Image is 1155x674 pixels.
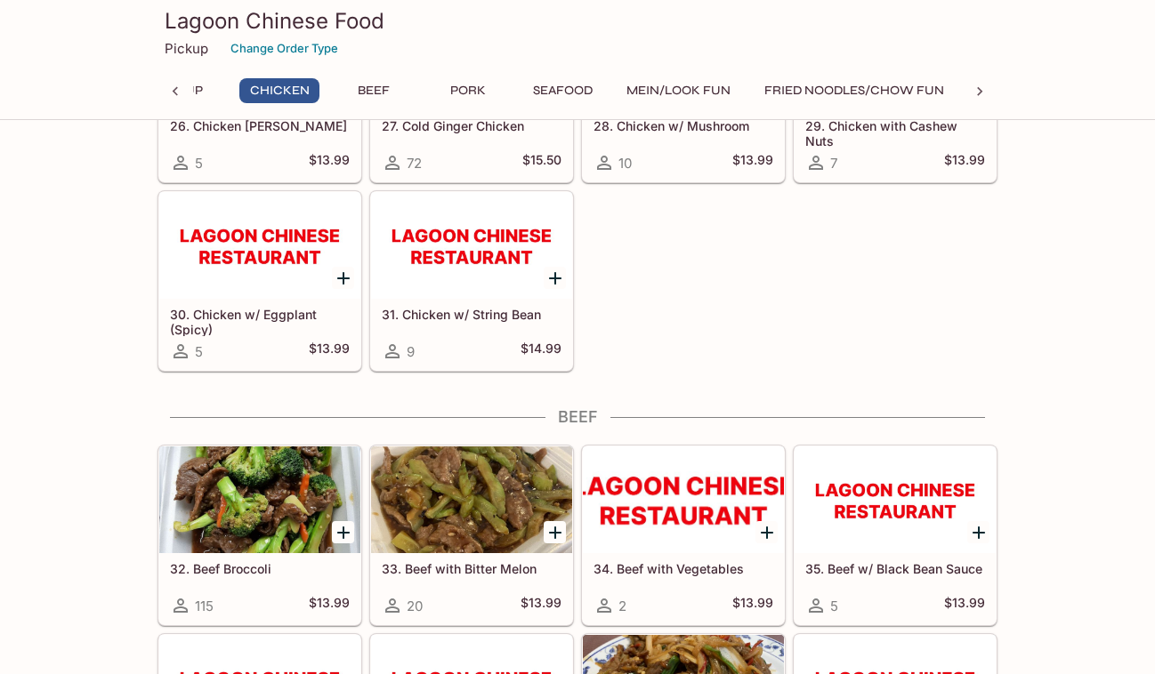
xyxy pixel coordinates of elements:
[794,445,997,625] a: 35. Beef w/ Black Bean Sauce5$13.99
[805,118,985,148] h5: 29. Chicken with Cashew Nuts
[830,155,837,172] span: 7
[382,561,561,576] h5: 33. Beef with Bitter Melon
[944,595,985,616] h5: $13.99
[795,446,996,553] div: 35. Beef w/ Black Bean Sauce
[732,595,773,616] h5: $13.99
[239,78,319,103] button: Chicken
[805,561,985,576] h5: 35. Beef w/ Black Bean Sauce
[309,595,350,616] h5: $13.99
[583,446,784,553] div: 34. Beef with Vegetables
[195,343,203,360] span: 5
[309,341,350,362] h5: $13.99
[371,446,572,553] div: 33. Beef with Bitter Melon
[407,343,415,360] span: 9
[594,561,773,576] h5: 34. Beef with Vegetables
[618,155,632,172] span: 10
[165,7,990,35] h3: Lagoon Chinese Food
[334,78,414,103] button: Beef
[195,598,214,614] span: 115
[158,445,361,625] a: 32. Beef Broccoli115$13.99
[159,192,360,299] div: 30. Chicken w/ Eggplant (Spicy)
[165,40,208,57] p: Pickup
[170,561,350,576] h5: 32. Beef Broccoli
[428,78,508,103] button: Pork
[617,78,740,103] button: Mein/Look Fun
[755,521,778,543] button: Add 34. Beef with Vegetables
[522,78,602,103] button: Seafood
[521,595,561,616] h5: $13.99
[944,152,985,173] h5: $13.99
[522,152,561,173] h5: $15.50
[370,445,573,625] a: 33. Beef with Bitter Melon20$13.99
[830,598,838,614] span: 5
[222,35,346,62] button: Change Order Type
[732,152,773,173] h5: $13.99
[158,191,361,371] a: 30. Chicken w/ Eggplant (Spicy)5$13.99
[170,118,350,133] h5: 26. Chicken [PERSON_NAME]
[309,152,350,173] h5: $13.99
[594,118,773,133] h5: 28. Chicken w/ Mushroom
[521,341,561,362] h5: $14.99
[332,267,354,289] button: Add 30. Chicken w/ Eggplant (Spicy)
[157,407,997,427] h4: Beef
[382,307,561,322] h5: 31. Chicken w/ String Bean
[407,598,423,614] span: 20
[170,307,350,336] h5: 30. Chicken w/ Eggplant (Spicy)
[755,78,954,103] button: Fried Noodles/Chow Fun
[544,521,566,543] button: Add 33. Beef with Bitter Melon
[332,521,354,543] button: Add 32. Beef Broccoli
[967,521,989,543] button: Add 35. Beef w/ Black Bean Sauce
[582,445,785,625] a: 34. Beef with Vegetables2$13.99
[382,118,561,133] h5: 27. Cold Ginger Chicken
[544,267,566,289] button: Add 31. Chicken w/ String Bean
[407,155,422,172] span: 72
[159,446,360,553] div: 32. Beef Broccoli
[618,598,626,614] span: 2
[195,155,203,172] span: 5
[371,192,572,299] div: 31. Chicken w/ String Bean
[370,191,573,371] a: 31. Chicken w/ String Bean9$14.99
